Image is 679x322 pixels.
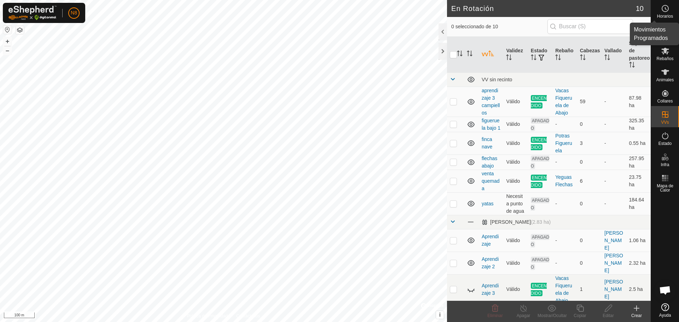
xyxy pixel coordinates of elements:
div: - [555,200,574,207]
div: Mostrar/Ocultar [538,312,566,319]
span: VVs [661,120,669,124]
div: - [555,121,574,128]
th: Rebaño [552,37,577,73]
input: Buscar (S) [547,19,633,34]
td: 1 [577,274,602,304]
div: VV sin recinto [482,77,648,82]
span: Alertas [658,35,672,40]
td: 0 [577,154,602,170]
span: ENCENDIDO [531,137,547,150]
th: Superficie de pastoreo [626,37,651,73]
span: N8 [71,9,77,17]
p-sorticon: Activar para ordenar [580,55,586,61]
td: 3 [577,132,602,154]
td: 2.32 ha [626,252,651,274]
p-sorticon: Activar para ordenar [531,55,536,61]
p-sorticon: Activar para ordenar [604,55,610,61]
h2: En Rotación [451,4,636,13]
p-sorticon: Activar para ordenar [555,55,561,61]
td: 325.35 ha [626,117,651,132]
div: Vacas Fiqueruela de Abajo [555,87,574,117]
span: Eliminar [487,313,503,318]
td: 87.98 ha [626,87,651,117]
div: Copiar [566,312,594,319]
a: yatas [482,201,493,206]
span: (2.83 ha) [531,219,551,225]
div: Editar [594,312,622,319]
td: 1.06 ha [626,229,651,252]
span: APAGADO [531,156,549,169]
a: finca nave [482,136,492,150]
a: Aprendizaje [482,234,499,247]
td: - [602,192,626,215]
td: - [602,154,626,170]
div: - [555,158,574,166]
a: Contáctenos [236,313,260,319]
a: [PERSON_NAME] [604,253,623,273]
a: [PERSON_NAME] [604,230,623,251]
a: figueruela bajo 1 [482,118,500,131]
span: ENCENDIDO [531,175,547,188]
td: 0 [577,192,602,215]
div: Chat abierto [655,280,676,301]
td: 184.64 ha [626,192,651,215]
a: Aprendizaje 3 [482,283,499,296]
p-sorticon: Activar para ordenar [488,52,494,57]
span: APAGADO [531,234,549,247]
button: Capas del Mapa [16,26,24,34]
div: Vacas Fiqueruela de Abajo [555,275,574,304]
th: Validez [503,37,528,73]
td: 0 [577,229,602,252]
span: Infra [661,163,669,167]
span: Ayuda [659,313,671,317]
a: Ayuda [651,300,679,320]
div: Crear [622,312,651,319]
button: – [3,46,12,55]
td: Válido [503,87,528,117]
td: 0 [577,252,602,274]
span: Estado [658,141,672,146]
td: Necesita punto de agua [503,192,528,215]
td: Válido [503,170,528,192]
span: Animales [656,78,674,82]
span: Collares [657,99,673,103]
span: 0 seleccionado de 10 [451,23,547,30]
p-sorticon: Activar para ordenar [467,52,472,57]
td: - [602,87,626,117]
div: Apagar [509,312,538,319]
span: ENCENDIDO [531,95,547,109]
td: Válido [503,132,528,154]
th: VV [479,37,503,73]
a: flechas abajo [482,156,497,169]
div: [PERSON_NAME] [482,219,551,225]
span: Horarios [657,14,673,18]
span: APAGADO [531,197,549,211]
a: Política de Privacidad [187,313,228,319]
td: Válido [503,252,528,274]
td: 0.55 ha [626,132,651,154]
th: Estado [528,37,552,73]
td: 2.5 ha [626,274,651,304]
td: Válido [503,274,528,304]
span: i [439,312,441,318]
a: [PERSON_NAME] [604,279,623,299]
a: aprendizaje 3 campiellos [482,88,500,116]
div: Potras Figueruela [555,132,574,154]
td: 59 [577,87,602,117]
button: Restablecer Mapa [3,25,12,34]
td: - [602,170,626,192]
td: Válido [503,154,528,170]
img: Logo Gallagher [8,6,57,20]
th: Cabezas [577,37,602,73]
span: 10 [636,3,644,14]
td: 23.75 ha [626,170,651,192]
button: i [436,311,444,319]
div: Yeguas Flechas [555,174,574,188]
span: APAGADO [531,257,549,270]
span: APAGADO [531,118,549,131]
div: - [555,259,574,267]
p-sorticon: Activar para ordenar [457,52,463,57]
td: 0 [577,117,602,132]
td: Válido [503,229,528,252]
td: - [602,117,626,132]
